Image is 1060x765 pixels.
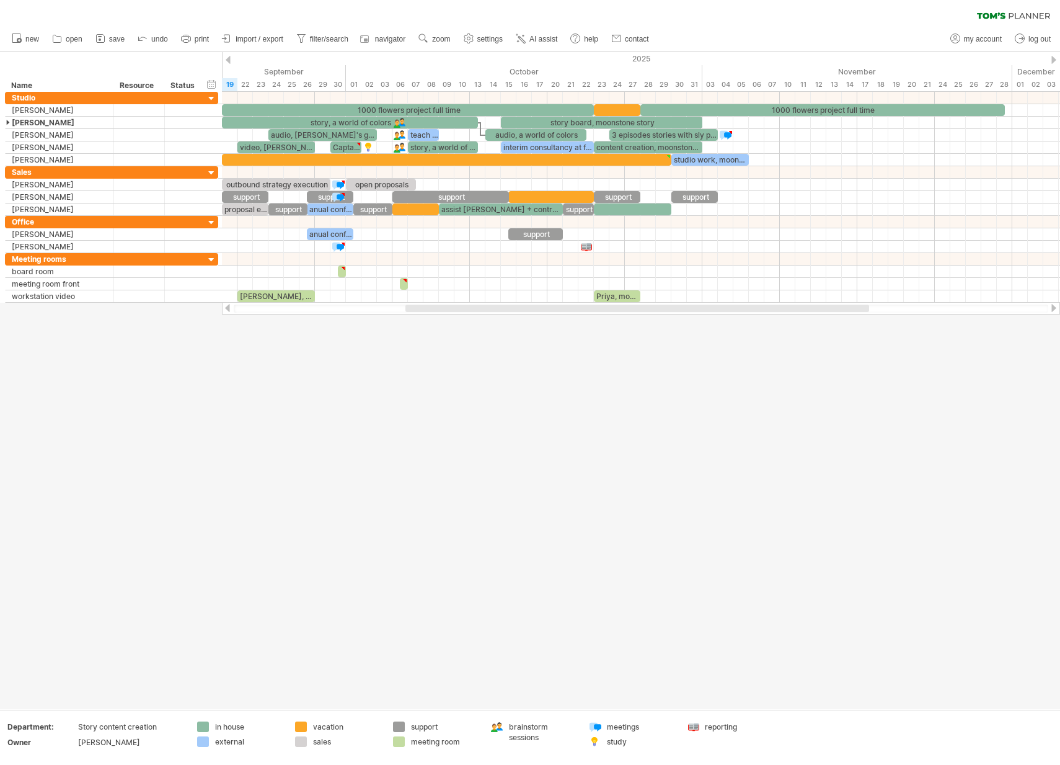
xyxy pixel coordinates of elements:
[423,78,439,91] div: Wednesday, 8 October 2025
[222,117,478,128] div: story, a world of colors
[313,722,381,732] div: vacation
[358,31,409,47] a: navigator
[594,290,640,302] div: Priya, moonstone project
[919,78,935,91] div: Friday, 21 November 2025
[12,204,107,215] div: [PERSON_NAME]
[888,78,904,91] div: Wednesday, 19 November 2025
[563,78,578,91] div: Tuesday, 21 October 2025
[702,78,718,91] div: Monday, 3 November 2025
[508,228,563,240] div: support
[315,78,330,91] div: Monday, 29 September 2025
[964,35,1002,43] span: my account
[966,78,981,91] div: Wednesday, 26 November 2025
[997,78,1012,91] div: Friday, 28 November 2025
[532,78,547,91] div: Friday, 17 October 2025
[268,204,307,215] div: support
[78,737,182,748] div: [PERSON_NAME]
[705,722,772,732] div: reporting
[151,35,168,43] span: undo
[170,79,198,92] div: Status
[408,78,423,91] div: Tuesday, 7 October 2025
[671,154,749,166] div: studio work, moonstone project
[1028,35,1051,43] span: log out
[625,78,640,91] div: Monday, 27 October 2025
[516,78,532,91] div: Thursday, 16 October 2025
[594,141,702,153] div: content creation, moonstone campaign
[109,35,125,43] span: save
[1028,78,1043,91] div: Tuesday, 2 December 2025
[12,216,107,228] div: Office
[12,179,107,190] div: [PERSON_NAME]
[935,78,950,91] div: Monday, 24 November 2025
[607,736,674,747] div: study
[120,79,157,92] div: Resource
[795,78,811,91] div: Tuesday, 11 November 2025
[330,141,361,153] div: Captain [PERSON_NAME]
[749,78,764,91] div: Thursday, 6 November 2025
[408,129,439,141] div: teach at [GEOGRAPHIC_DATA]
[12,92,107,104] div: Studio
[411,722,479,732] div: support
[253,78,268,91] div: Tuesday, 23 September 2025
[293,31,352,47] a: filter/search
[66,35,82,43] span: open
[547,78,563,91] div: Monday, 20 October 2025
[92,31,128,47] a: save
[135,31,172,47] a: undo
[947,31,1005,47] a: my account
[12,129,107,141] div: [PERSON_NAME]
[215,736,283,747] div: external
[12,290,107,302] div: workstation video
[268,129,377,141] div: audio, [PERSON_NAME]'s garden
[9,31,43,47] a: new
[578,78,594,91] div: Wednesday, 22 October 2025
[981,78,997,91] div: Thursday, 27 November 2025
[307,191,353,203] div: support
[215,722,283,732] div: in house
[222,179,330,190] div: outbound strategy execution
[195,35,209,43] span: print
[392,78,408,91] div: Monday, 6 October 2025
[485,78,501,91] div: Tuesday, 14 October 2025
[671,78,687,91] div: Thursday, 30 October 2025
[764,78,780,91] div: Friday, 7 November 2025
[11,79,107,92] div: Name
[501,141,594,153] div: interim consultancy at freestay publishers
[857,78,873,91] div: Monday, 17 November 2025
[361,78,377,91] div: Thursday, 2 October 2025
[392,191,509,203] div: support
[12,228,107,240] div: [PERSON_NAME]
[307,204,353,215] div: anual conference creative agencies [GEOGRAPHIC_DATA]
[842,78,857,91] div: Friday, 14 November 2025
[607,722,674,732] div: meetings
[49,31,86,47] a: open
[299,78,315,91] div: Friday, 26 September 2025
[12,166,107,178] div: Sales
[268,78,284,91] div: Wednesday, 24 September 2025
[310,35,348,43] span: filter/search
[470,78,485,91] div: Monday, 13 October 2025
[509,722,576,743] div: brainstorm sessions
[222,104,594,116] div: 1000 flowers project full time
[12,154,107,166] div: [PERSON_NAME]
[346,179,416,190] div: open proposals
[330,78,346,91] div: Tuesday, 30 September 2025
[656,78,671,91] div: Wednesday, 29 October 2025
[411,736,479,747] div: meeting room
[584,35,598,43] span: help
[12,241,107,253] div: [PERSON_NAME]
[12,141,107,153] div: [PERSON_NAME]
[702,65,1012,78] div: November 2025
[346,65,702,78] div: October 2025
[408,141,478,153] div: story, a world of colors
[501,117,702,128] div: story board, moonstone story
[222,78,237,91] div: Friday, 19 September 2025
[12,104,107,116] div: [PERSON_NAME]
[671,191,718,203] div: support
[236,35,283,43] span: import / export
[640,78,656,91] div: Tuesday, 28 October 2025
[609,129,718,141] div: 3 episodes stories with sly podcast
[608,31,653,47] a: contact
[222,204,268,215] div: proposal explainer video's
[237,78,253,91] div: Monday, 22 September 2025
